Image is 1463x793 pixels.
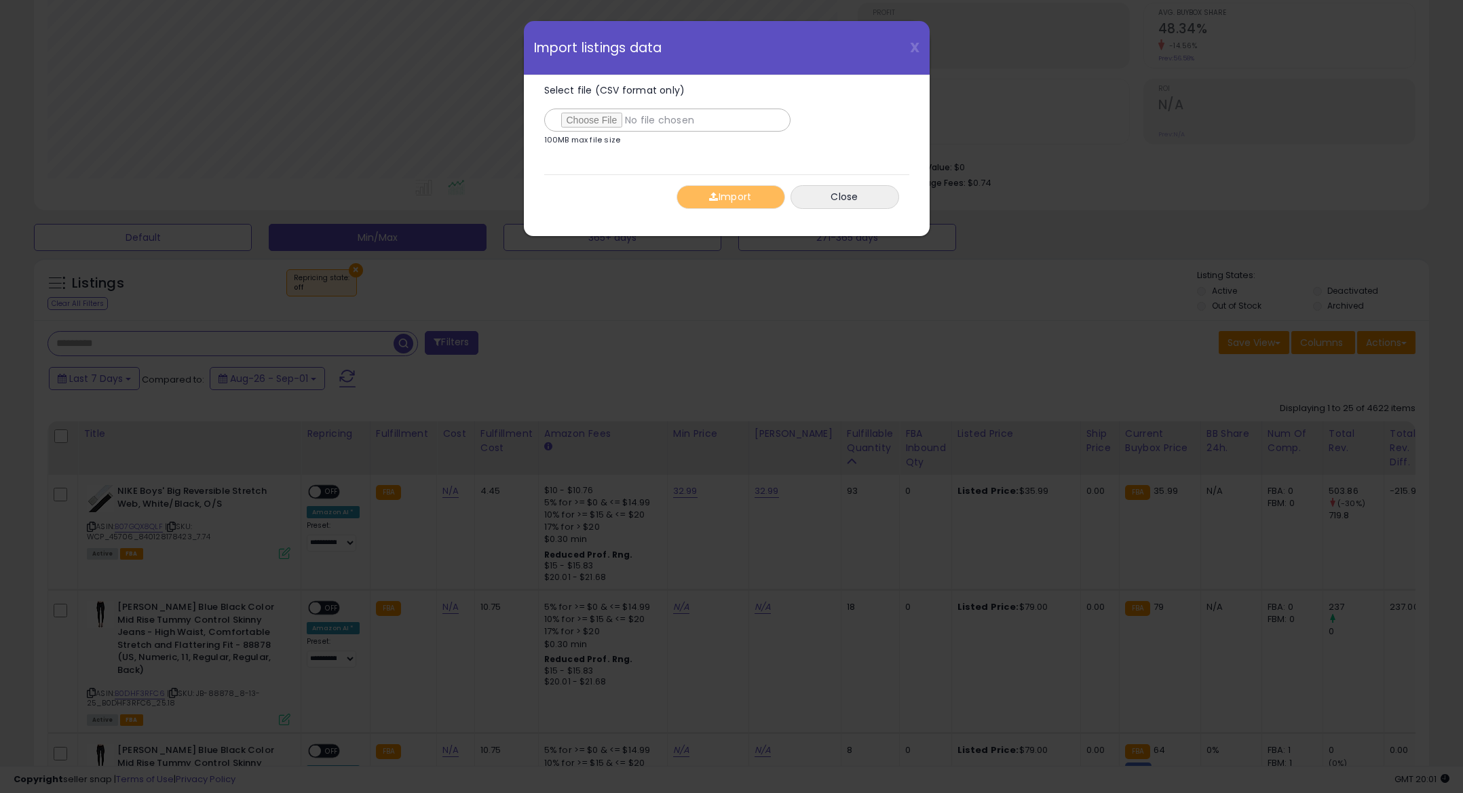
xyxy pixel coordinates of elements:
p: 100MB max file size [544,136,621,144]
button: Import [677,185,785,209]
span: X [910,38,919,57]
span: Import listings data [534,41,662,54]
span: Select file (CSV format only) [544,83,685,97]
button: Close [791,185,899,209]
